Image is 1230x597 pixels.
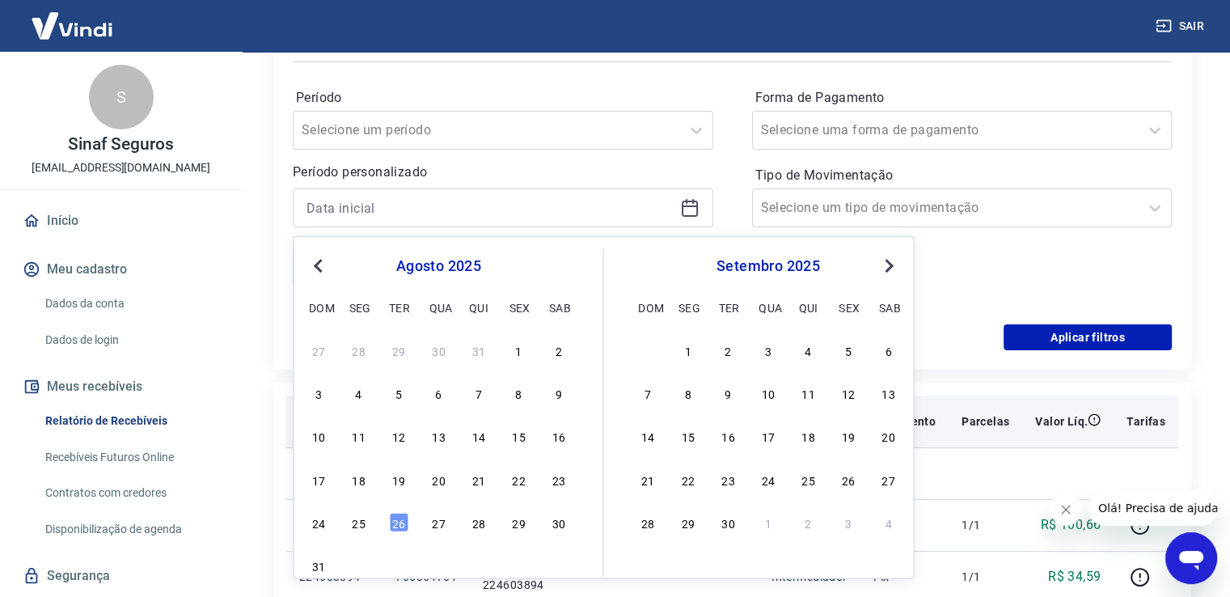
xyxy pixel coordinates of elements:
[509,383,528,403] div: Choose sexta-feira, 8 de agosto de 2025
[68,136,173,153] p: Sinaf Seguros
[1088,490,1217,526] iframe: Mensagem da empresa
[1041,515,1101,535] p: R$ 100,66
[839,513,858,532] div: Choose sexta-feira, 3 de outubro de 2025
[755,166,1169,185] label: Tipo de Movimentação
[879,256,898,276] button: Next Month
[39,324,222,357] a: Dados de login
[306,256,570,276] div: agosto 2025
[839,426,858,446] div: Choose sexta-feira, 19 de setembro de 2025
[32,159,210,176] p: [EMAIL_ADDRESS][DOMAIN_NAME]
[638,469,657,489] div: Choose domingo, 21 de setembro de 2025
[349,383,369,403] div: Choose segunda-feira, 4 de agosto de 2025
[759,297,778,316] div: qua
[89,65,154,129] div: S
[678,426,698,446] div: Choose segunda-feira, 15 de setembro de 2025
[509,556,528,575] div: Choose sexta-feira, 5 de setembro de 2025
[19,252,222,287] button: Meu cadastro
[509,513,528,532] div: Choose sexta-feira, 29 de agosto de 2025
[1050,493,1082,526] iframe: Fechar mensagem
[879,341,898,360] div: Choose sábado, 6 de setembro de 2025
[638,383,657,403] div: Choose domingo, 7 de setembro de 2025
[469,341,488,360] div: Choose quinta-feira, 31 de julho de 2025
[638,426,657,446] div: Choose domingo, 14 de setembro de 2025
[799,383,818,403] div: Choose quinta-feira, 11 de setembro de 2025
[509,297,528,316] div: sex
[19,369,222,404] button: Meus recebíveis
[429,513,448,532] div: Choose quarta-feira, 27 de agosto de 2025
[678,469,698,489] div: Choose segunda-feira, 22 de setembro de 2025
[309,556,328,575] div: Choose domingo, 31 de agosto de 2025
[799,426,818,446] div: Choose quinta-feira, 18 de setembro de 2025
[389,469,408,489] div: Choose terça-feira, 19 de agosto de 2025
[1126,413,1165,430] p: Tarifas
[389,556,408,575] div: Choose terça-feira, 2 de setembro de 2025
[429,469,448,489] div: Choose quarta-feira, 20 de agosto de 2025
[678,513,698,532] div: Choose segunda-feira, 29 de setembro de 2025
[799,341,818,360] div: Choose quinta-feira, 4 de setembro de 2025
[879,297,898,316] div: sab
[429,426,448,446] div: Choose quarta-feira, 13 de agosto de 2025
[469,383,488,403] div: Choose quinta-feira, 7 de agosto de 2025
[879,383,898,403] div: Choose sábado, 13 de setembro de 2025
[309,513,328,532] div: Choose domingo, 24 de agosto de 2025
[839,383,858,403] div: Choose sexta-feira, 12 de setembro de 2025
[962,413,1009,430] p: Parcelas
[879,469,898,489] div: Choose sábado, 27 de setembro de 2025
[296,88,710,108] label: Período
[962,569,1009,585] p: 1/1
[429,341,448,360] div: Choose quarta-feira, 30 de julho de 2025
[718,297,738,316] div: ter
[309,469,328,489] div: Choose domingo, 17 de agosto de 2025
[678,341,698,360] div: Choose segunda-feira, 1 de setembro de 2025
[678,297,698,316] div: seg
[839,341,858,360] div: Choose sexta-feira, 5 de setembro de 2025
[429,383,448,403] div: Choose quarta-feira, 6 de agosto de 2025
[39,476,222,510] a: Contratos com credores
[19,558,222,594] a: Segurança
[799,469,818,489] div: Choose quinta-feira, 25 de setembro de 2025
[469,513,488,532] div: Choose quinta-feira, 28 de agosto de 2025
[636,256,901,276] div: setembro 2025
[306,338,570,578] div: month 2025-08
[718,469,738,489] div: Choose terça-feira, 23 de setembro de 2025
[389,513,408,532] div: Choose terça-feira, 26 de agosto de 2025
[349,341,369,360] div: Choose segunda-feira, 28 de julho de 2025
[638,341,657,360] div: Choose domingo, 31 de agosto de 2025
[962,517,1009,533] p: 1/1
[469,297,488,316] div: qui
[839,297,858,316] div: sex
[799,513,818,532] div: Choose quinta-feira, 2 de outubro de 2025
[19,203,222,239] a: Início
[549,297,569,316] div: sab
[678,383,698,403] div: Choose segunda-feira, 8 de setembro de 2025
[549,426,569,446] div: Choose sábado, 16 de agosto de 2025
[309,426,328,446] div: Choose domingo, 10 de agosto de 2025
[718,383,738,403] div: Choose terça-feira, 9 de setembro de 2025
[549,556,569,575] div: Choose sábado, 6 de setembro de 2025
[309,341,328,360] div: Choose domingo, 27 de julho de 2025
[469,426,488,446] div: Choose quinta-feira, 14 de agosto de 2025
[1165,532,1217,584] iframe: Botão para abrir a janela de mensagens
[309,297,328,316] div: dom
[638,297,657,316] div: dom
[293,163,713,182] p: Período personalizado
[638,513,657,532] div: Choose domingo, 28 de setembro de 2025
[718,513,738,532] div: Choose terça-feira, 30 de setembro de 2025
[429,297,448,316] div: qua
[39,513,222,546] a: Disponibilização de agenda
[718,426,738,446] div: Choose terça-feira, 16 de setembro de 2025
[839,469,858,489] div: Choose sexta-feira, 26 de setembro de 2025
[308,256,328,276] button: Previous Month
[1035,413,1088,430] p: Valor Líq.
[389,341,408,360] div: Choose terça-feira, 29 de julho de 2025
[389,383,408,403] div: Choose terça-feira, 5 de agosto de 2025
[509,341,528,360] div: Choose sexta-feira, 1 de agosto de 2025
[759,426,778,446] div: Choose quarta-feira, 17 de setembro de 2025
[349,513,369,532] div: Choose segunda-feira, 25 de agosto de 2025
[549,469,569,489] div: Choose sábado, 23 de agosto de 2025
[718,341,738,360] div: Choose terça-feira, 2 de setembro de 2025
[309,383,328,403] div: Choose domingo, 3 de agosto de 2025
[1004,324,1172,350] button: Aplicar filtros
[755,88,1169,108] label: Forma de Pagamento
[549,383,569,403] div: Choose sábado, 9 de agosto de 2025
